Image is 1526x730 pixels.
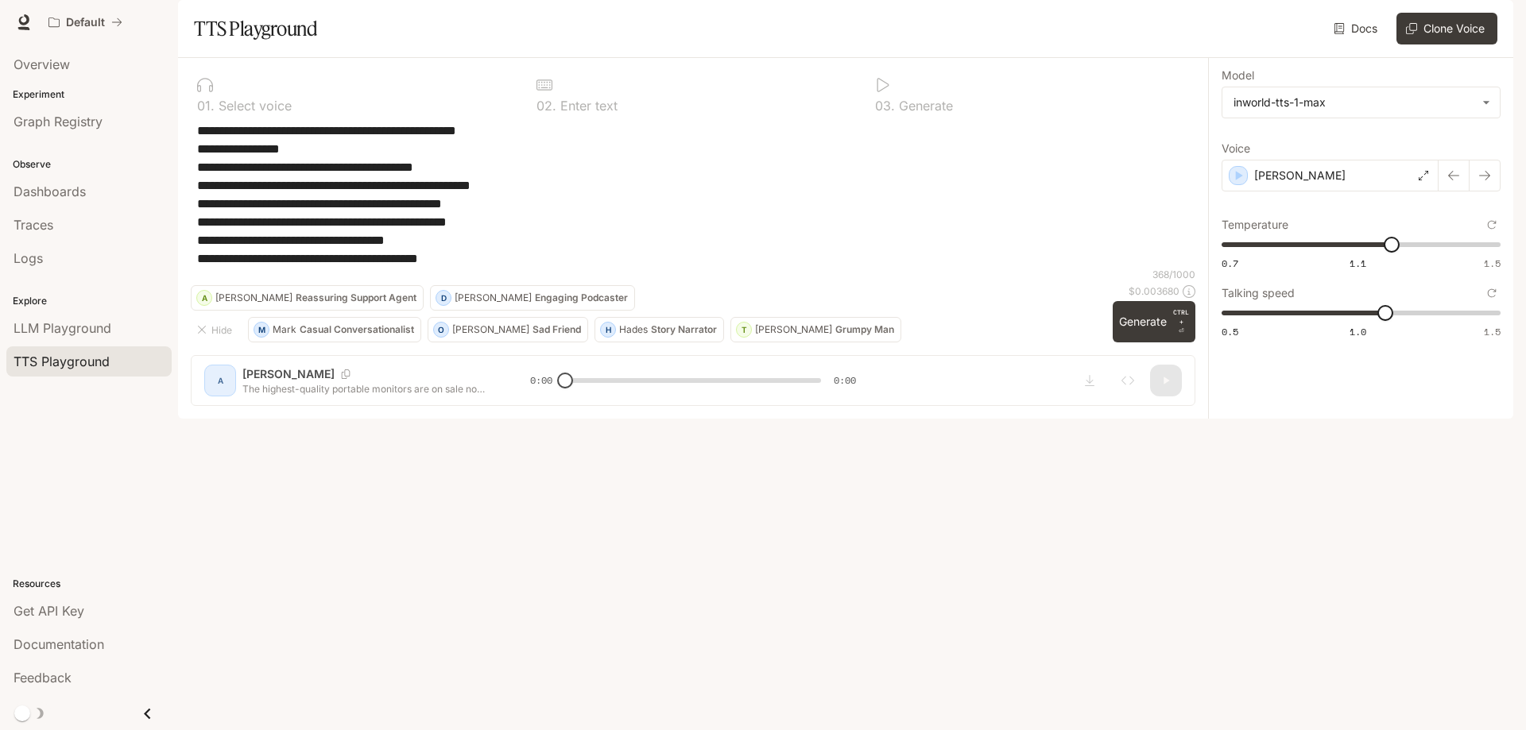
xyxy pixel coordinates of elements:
p: Talking speed [1222,288,1295,299]
p: Temperature [1222,219,1288,230]
div: M [254,317,269,342]
p: Engaging Podcaster [535,293,628,303]
p: 0 1 . [197,99,215,112]
div: T [737,317,751,342]
div: H [601,317,615,342]
p: CTRL + [1173,307,1189,326]
div: O [434,317,448,342]
button: D[PERSON_NAME]Engaging Podcaster [430,285,635,311]
p: [PERSON_NAME] [452,325,529,334]
p: Select voice [215,99,292,112]
p: Enter text [556,99,618,112]
button: GenerateCTRL +⏎ [1113,301,1195,342]
div: inworld-tts-1-max [1234,95,1474,110]
p: Model [1222,70,1254,81]
span: 1.5 [1484,325,1501,338]
span: 1.1 [1350,257,1366,270]
button: A[PERSON_NAME]Reassuring Support Agent [191,285,424,311]
p: [PERSON_NAME] [215,293,292,303]
button: MMarkCasual Conversationalist [248,317,421,342]
a: Docs [1330,13,1384,44]
p: [PERSON_NAME] [1254,168,1346,183]
button: O[PERSON_NAME]Sad Friend [428,317,588,342]
p: ⏎ [1173,307,1189,336]
p: Mark [273,325,296,334]
span: 1.0 [1350,325,1366,338]
p: Hades [619,325,648,334]
span: 0.7 [1222,257,1238,270]
p: Sad Friend [533,325,581,334]
p: Voice [1222,143,1250,154]
button: T[PERSON_NAME]Grumpy Man [730,317,901,342]
p: Story Narrator [651,325,717,334]
span: 1.5 [1484,257,1501,270]
span: 0.5 [1222,325,1238,338]
p: Reassuring Support Agent [296,293,416,303]
p: 0 2 . [536,99,556,112]
button: Reset to default [1483,284,1501,302]
p: [PERSON_NAME] [455,293,532,303]
button: Reset to default [1483,216,1501,234]
h1: TTS Playground [194,13,317,44]
button: HHadesStory Narrator [595,317,724,342]
div: inworld-tts-1-max [1222,87,1500,118]
button: Hide [191,317,242,342]
button: All workspaces [41,6,130,38]
div: D [436,285,451,311]
p: Casual Conversationalist [300,325,414,334]
p: Default [66,16,105,29]
button: Clone Voice [1396,13,1497,44]
p: [PERSON_NAME] [755,325,832,334]
div: A [197,285,211,311]
p: Generate [895,99,953,112]
p: 0 3 . [875,99,895,112]
p: Grumpy Man [835,325,894,334]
